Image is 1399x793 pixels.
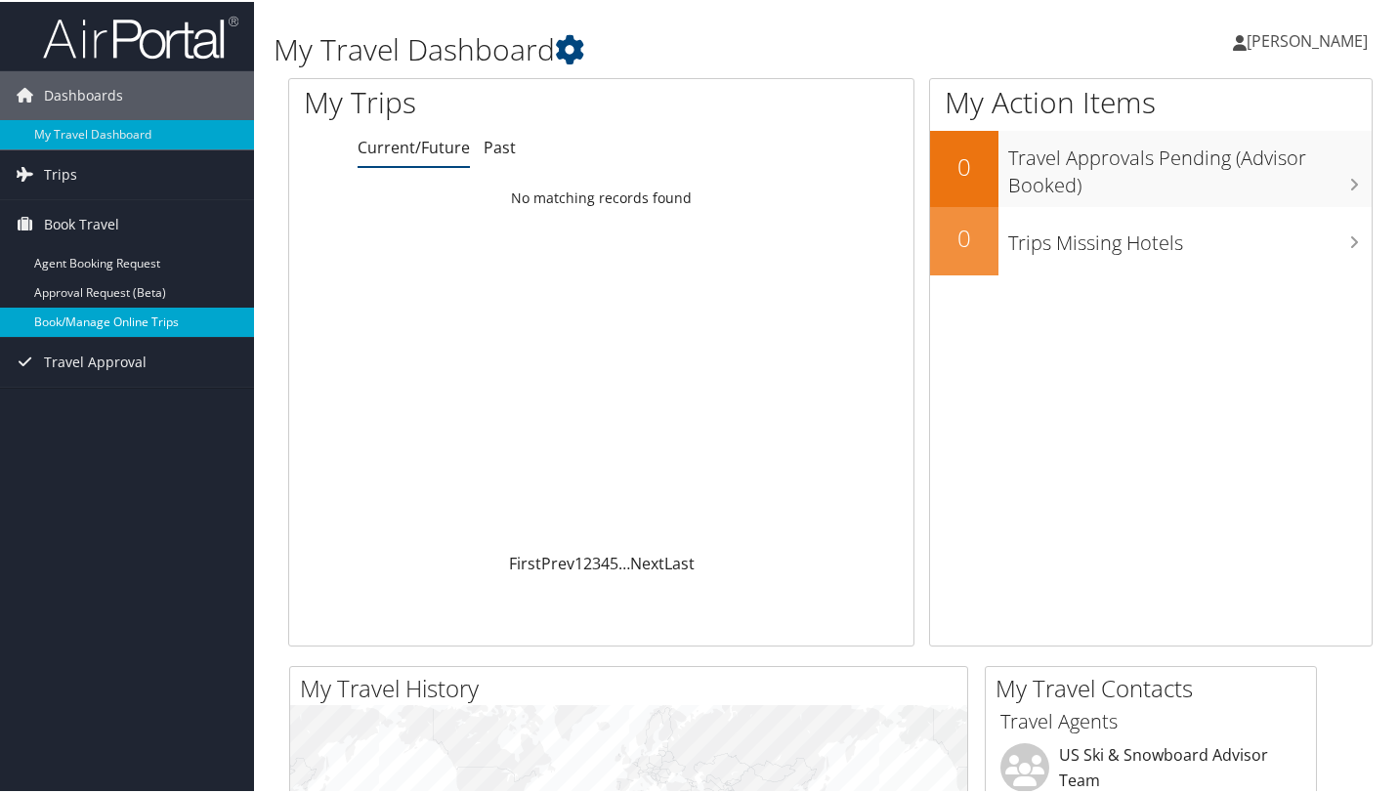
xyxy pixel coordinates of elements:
h2: 0 [930,148,998,182]
a: Past [484,135,516,156]
a: 5 [610,551,618,572]
a: 1 [574,551,583,572]
h1: My Action Items [930,80,1372,121]
a: [PERSON_NAME] [1233,10,1387,68]
span: Travel Approval [44,336,147,385]
span: Dashboards [44,69,123,118]
h3: Trips Missing Hotels [1008,218,1372,255]
h2: 0 [930,220,998,253]
a: 0Trips Missing Hotels [930,205,1372,273]
a: 2 [583,551,592,572]
a: Current/Future [358,135,470,156]
span: [PERSON_NAME] [1247,28,1368,50]
a: 0Travel Approvals Pending (Advisor Booked) [930,129,1372,204]
span: … [618,551,630,572]
span: Trips [44,148,77,197]
h3: Travel Agents [1000,706,1301,733]
a: Prev [541,551,574,572]
h1: My Trips [304,80,639,121]
a: Last [664,551,695,572]
h2: My Travel History [300,670,967,703]
img: airportal-logo.png [43,13,238,59]
h2: My Travel Contacts [996,670,1316,703]
span: Book Travel [44,198,119,247]
a: Next [630,551,664,572]
a: 4 [601,551,610,572]
a: First [509,551,541,572]
h1: My Travel Dashboard [274,27,1016,68]
a: 3 [592,551,601,572]
h3: Travel Approvals Pending (Advisor Booked) [1008,133,1372,197]
td: No matching records found [289,179,913,214]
